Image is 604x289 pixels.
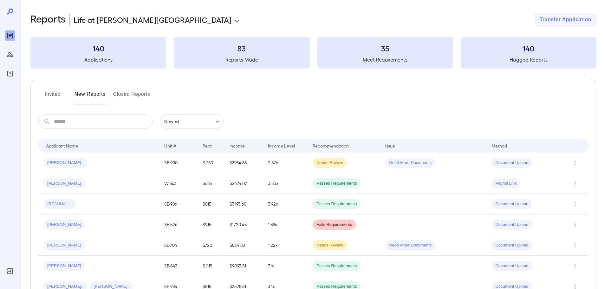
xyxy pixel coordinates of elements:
[570,240,580,250] button: Row Actions
[491,222,532,228] span: Document Upload
[43,242,85,248] span: [PERSON_NAME]
[385,160,435,166] span: Need More Documents
[491,201,532,207] span: Document Upload
[174,56,309,63] h5: Reports Made
[159,173,198,194] td: W-563
[5,69,15,79] div: FAQ
[74,15,231,25] p: Life at [PERSON_NAME][GEOGRAPHIC_DATA]
[46,142,78,149] div: Applicant Name
[159,256,198,276] td: SE-843
[198,173,224,194] td: $685
[230,142,245,149] div: Income
[160,115,224,128] div: Newest
[30,13,66,27] h2: Reports
[491,181,520,187] span: Payroll Link
[224,256,263,276] td: $9093.51
[263,256,308,276] td: 7.1x
[198,153,224,173] td: $1150
[570,220,580,230] button: Row Actions
[43,160,87,166] span: [PERSON_NAME]..
[491,142,507,149] div: Method
[313,242,347,248] span: Needs Review
[491,242,532,248] span: Document Upload
[43,181,85,187] span: [PERSON_NAME]
[43,263,85,269] span: [PERSON_NAME]
[570,199,580,209] button: Row Actions
[38,89,67,104] button: Invited
[313,201,360,207] span: Passes Requirements
[385,142,395,149] div: Issue
[174,43,309,53] h3: 83
[224,235,263,256] td: $834.88
[313,160,347,166] span: Needs Review
[313,222,356,228] span: Fails Requirements
[461,56,596,63] h5: Flagged Reports
[43,222,85,228] span: [PERSON_NAME]
[5,266,15,276] div: Log Out
[159,194,198,214] td: SE-986
[198,194,224,214] td: $815
[203,142,213,149] div: Rent
[263,173,308,194] td: 3.83x
[30,43,166,53] h3: 140
[268,142,295,149] div: Income Level
[491,263,532,269] span: Document Upload
[75,89,106,104] button: New Reports
[5,30,15,41] div: Reports
[159,235,198,256] td: SE-704
[317,43,453,53] h3: 35
[159,214,198,235] td: SE-826
[198,256,224,276] td: $1115
[113,89,150,104] button: Closed Reports
[385,242,435,248] span: Need More Documents
[224,153,263,173] td: $2954.88
[159,153,198,173] td: SE-900
[198,214,224,235] td: $915
[43,201,76,207] span: IREANNA L...
[5,49,15,60] div: Manage Users
[313,181,360,187] span: Passes Requirements
[224,214,263,235] td: $1720.45
[30,37,596,69] summary: 140Applications83Reports Made35Meet Requirements140Flagged Reports
[570,178,580,188] button: Row Actions
[224,194,263,214] td: $3193.60
[491,160,532,166] span: Document Upload
[313,263,360,269] span: Passes Requirements
[317,56,453,63] h5: Meet Requirements
[535,13,596,27] button: Transfer Application
[570,261,580,271] button: Row Actions
[263,235,308,256] td: 1.22x
[263,153,308,173] td: 2.57x
[461,43,596,53] h3: 140
[313,142,349,149] div: Recommendation
[263,194,308,214] td: 3.92x
[198,235,224,256] td: $720
[164,142,176,149] div: Unit #
[224,173,263,194] td: $2624.07
[570,158,580,168] button: Row Actions
[263,214,308,235] td: 1.88x
[30,56,166,63] h5: Applications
